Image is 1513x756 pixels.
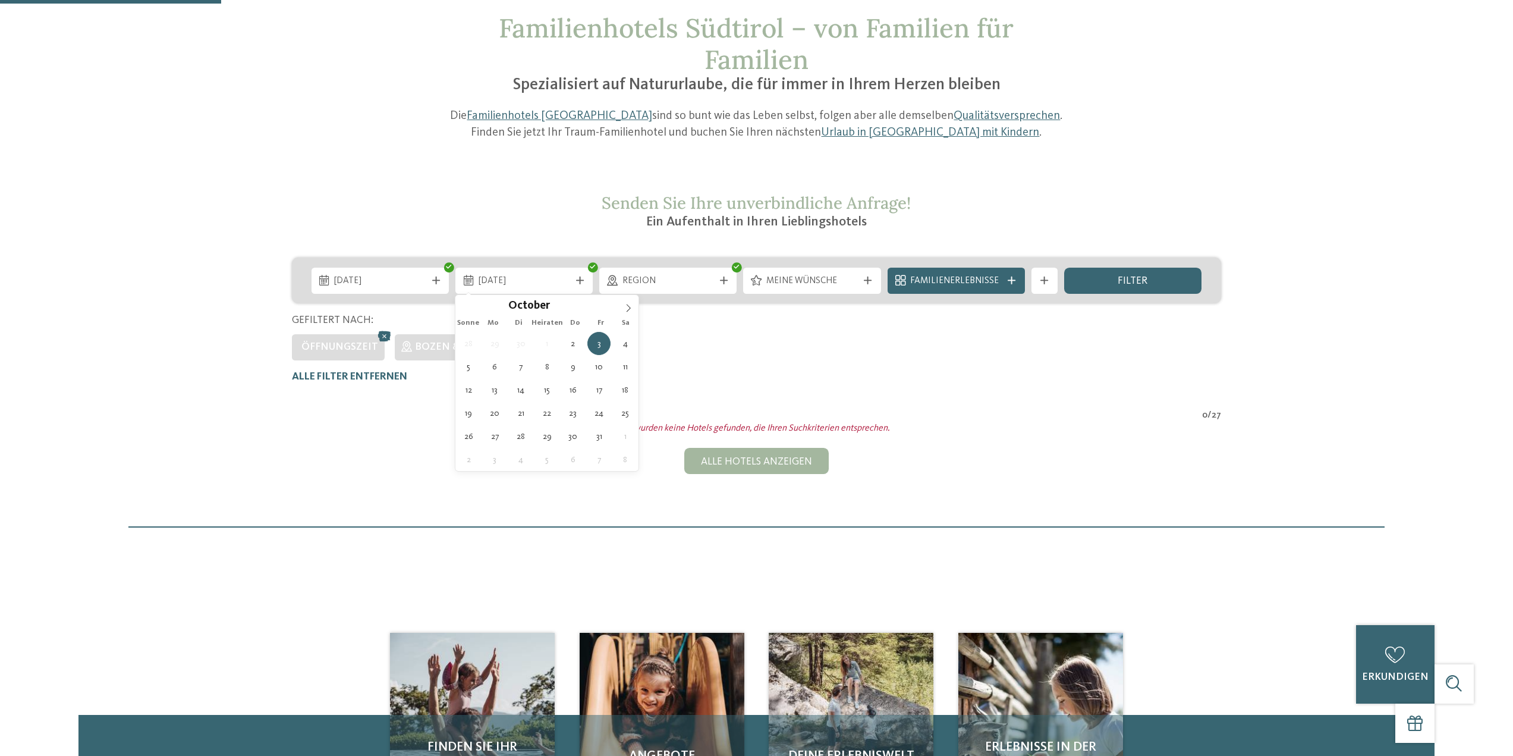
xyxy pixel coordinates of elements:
[1118,276,1147,286] font: Filter
[614,332,637,355] span: October 4, 2025
[550,299,589,312] input: Jahr
[415,342,519,352] font: Bozen & Umgebung
[536,355,559,378] span: October 8, 2025
[536,401,559,425] span: October 22, 2025
[614,378,637,401] span: October 18, 2025
[614,425,637,448] span: November 1, 2025
[457,355,480,378] span: October 5, 2025
[483,332,507,355] span: September 29, 2025
[450,110,467,122] font: Die
[536,448,559,471] span: November 5, 2025
[561,378,584,401] span: October 16, 2025
[536,378,559,401] span: October 15, 2025
[483,425,507,448] span: October 27, 2025
[821,127,1039,139] a: Urlaub in [GEOGRAPHIC_DATA] mit Kindern
[587,355,611,378] span: October 10, 2025
[561,332,584,355] span: October 2, 2025
[622,319,630,327] font: Sa
[561,401,584,425] span: October 23, 2025
[646,215,867,228] font: Ein Aufenthalt in Ihren Lieblingshotels
[570,319,580,327] font: Do
[457,319,479,327] font: Sonne
[512,77,1001,93] font: Spezialisiert auf Natururlaube, die für immer in Ihrem Herzen bleiben
[536,425,559,448] span: October 29, 2025
[561,425,584,448] span: October 30, 2025
[587,332,611,355] span: October 3, 2025
[1207,410,1212,420] font: /
[483,355,507,378] span: October 6, 2025
[587,401,611,425] span: October 24, 2025
[701,457,812,467] font: Alle Hotels anzeigen
[467,110,652,122] a: Familienhotels [GEOGRAPHIC_DATA]
[587,448,611,471] span: November 7, 2025
[587,425,611,448] span: October 31, 2025
[1202,410,1207,420] font: 0
[614,355,637,378] span: October 11, 2025
[1356,625,1435,704] a: erkundigen
[457,332,480,355] span: September 28, 2025
[515,319,523,327] font: Di
[536,332,559,355] span: October 1, 2025
[509,401,533,425] span: October 21, 2025
[597,319,604,327] font: Fr
[509,378,533,401] span: October 14, 2025
[479,275,570,288] span: [DATE]
[624,424,889,433] font: Es wurden keine Hotels gefunden, die Ihren Suchkriterien entsprechen.
[561,448,584,471] span: November 6, 2025
[483,401,507,425] span: October 20, 2025
[457,448,480,471] span: November 2, 2025
[622,276,656,286] font: Region
[509,355,533,378] span: October 7, 2025
[1212,410,1221,420] font: 27
[509,448,533,471] span: November 4, 2025
[457,378,480,401] span: October 12, 2025
[301,342,378,352] font: Öffnungszeit
[614,401,637,425] span: October 25, 2025
[471,110,1062,139] font: . Finden Sie jetzt Ihr Traum-Familienhotel und buchen Sie Ihren nächsten
[292,315,373,325] font: Gefiltert nach:
[483,378,507,401] span: October 13, 2025
[561,355,584,378] span: October 9, 2025
[910,276,999,286] font: Familienerlebnisse
[766,276,837,286] font: Meine Wünsche
[334,275,426,288] span: [DATE]
[487,319,499,327] font: Mo
[292,372,407,382] font: Alle Filter entfernen
[954,110,1060,122] a: Qualitätsversprechen
[652,110,954,122] font: sind so bunt wie das Leben selbst, folgen aber alle demselben
[531,319,563,327] font: Heiraten
[509,425,533,448] span: October 28, 2025
[614,448,637,471] span: November 8, 2025
[457,401,480,425] span: October 19, 2025
[1039,127,1042,139] font: .
[499,11,1014,76] font: Familienhotels Südtirol – von Familien für Familien
[1362,672,1429,682] font: erkundigen
[602,192,911,214] font: Senden Sie Ihre unverbindliche Anfrage!
[509,332,533,355] span: September 30, 2025
[587,378,611,401] span: October 17, 2025
[457,425,480,448] span: October 26, 2025
[483,448,507,471] span: November 3, 2025
[508,301,550,312] span: October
